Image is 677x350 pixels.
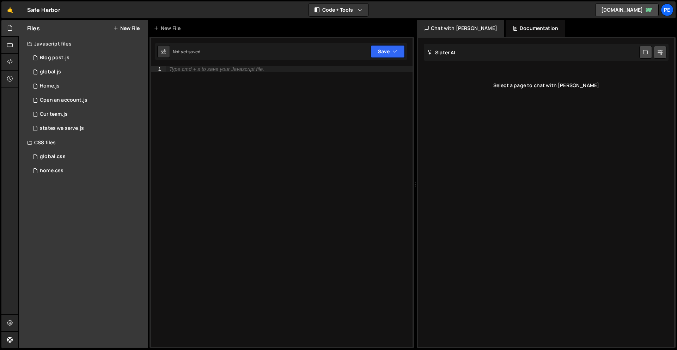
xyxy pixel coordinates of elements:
div: 16385/45046.js [27,107,148,121]
button: New File [113,25,140,31]
button: Code + Tools [309,4,368,16]
div: 16385/45478.js [27,65,148,79]
div: New File [154,25,183,32]
div: Home.js [40,83,60,89]
h2: Slater AI [427,49,456,56]
h2: Files [27,24,40,32]
a: [DOMAIN_NAME] [595,4,659,16]
button: Save [371,45,405,58]
div: 1 [151,66,166,72]
div: CSS files [19,135,148,150]
div: 16385/45136.js [27,93,148,107]
div: 16385/45865.js [27,51,148,65]
div: Chat with [PERSON_NAME] [417,20,504,37]
div: 16385/45328.css [27,150,148,164]
div: home.css [40,168,63,174]
div: Safe Harbor [27,6,60,14]
div: 16385/45146.css [27,164,148,178]
div: Select a page to chat with [PERSON_NAME] [424,71,669,99]
div: 16385/44326.js [27,79,148,93]
div: states we serve.js [40,125,84,132]
div: global.css [40,153,66,160]
div: Javascript files [19,37,148,51]
a: 🤙 [1,1,19,18]
div: 16385/45995.js [27,121,148,135]
div: Type cmd + s to save your Javascript file. [169,67,264,72]
div: Blog post.js [40,55,69,61]
div: global.js [40,69,61,75]
div: Not yet saved [173,49,200,55]
a: Pe [661,4,673,16]
div: Our team.js [40,111,68,117]
div: Documentation [506,20,565,37]
div: Open an account.js [40,97,87,103]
